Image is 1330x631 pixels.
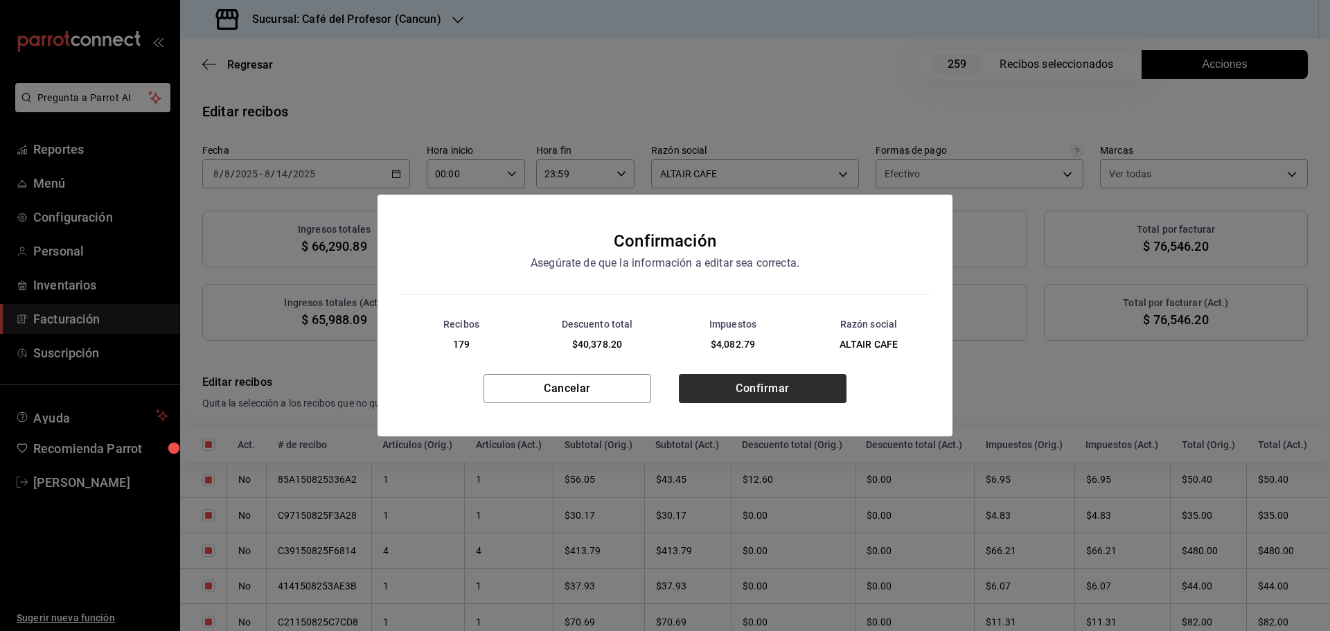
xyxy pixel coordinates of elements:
button: Confirmar [679,374,846,403]
div: Asegúrate de que la información a editar sea correcta. [471,254,859,272]
div: Recibos [394,317,529,332]
span: $40,378.20 [572,339,622,350]
div: 179 [394,337,529,352]
button: Cancelar [484,374,651,403]
div: Descuento total [530,317,664,332]
div: Confirmación [614,228,716,254]
span: $4,082.79 [711,339,755,350]
div: ALTAIR CAFE [801,337,936,352]
div: Impuestos [666,317,800,332]
div: Razón social [801,317,936,332]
